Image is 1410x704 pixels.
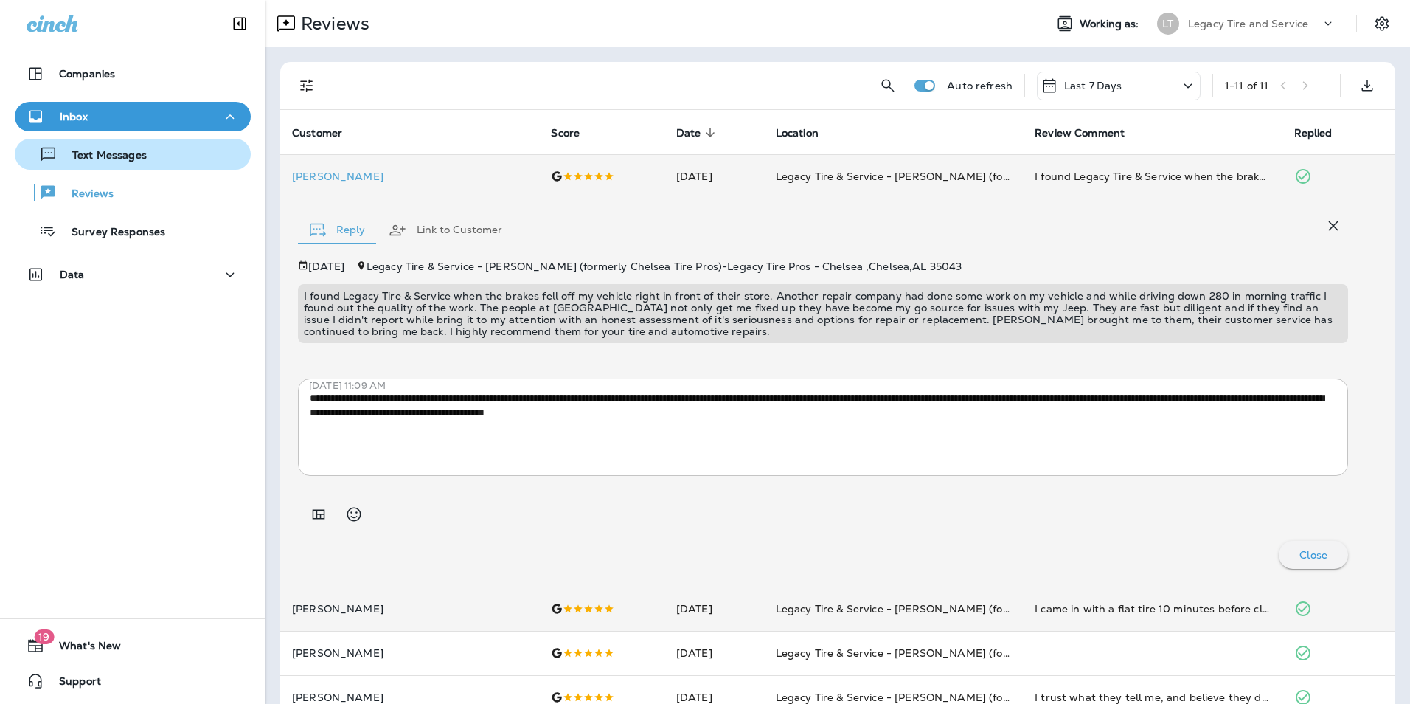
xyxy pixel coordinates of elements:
button: Support [15,666,251,696]
span: Location [776,126,838,139]
p: Close [1299,549,1327,561]
p: [PERSON_NAME] [292,691,527,703]
button: Companies [15,59,251,89]
span: Working as: [1080,18,1142,30]
span: Legacy Tire & Service - [PERSON_NAME] (formerly Chelsea Tire Pros) [776,691,1131,704]
span: Customer [292,127,342,139]
div: 1 - 11 of 11 [1225,80,1268,92]
button: Inbox [15,102,251,131]
button: Link to Customer [377,204,514,257]
span: Date [676,126,720,139]
span: 19 [34,629,54,644]
div: LT [1157,13,1179,35]
span: Legacy Tire & Service - [PERSON_NAME] (formerly Chelsea Tire Pros) [776,602,1131,615]
p: Legacy Tire and Service [1188,18,1308,30]
button: Collapse Sidebar [219,9,260,38]
button: 19What's New [15,631,251,660]
div: I found Legacy Tire & Service when the brakes fell off my vehicle right in front of their store. ... [1035,169,1270,184]
span: Score [551,127,580,139]
p: [PERSON_NAME] [292,647,527,659]
button: Reply [298,204,377,257]
button: Close [1279,541,1348,569]
p: [PERSON_NAME] [292,170,527,182]
div: Click to view Customer Drawer [292,170,527,182]
span: Date [676,127,701,139]
button: Text Messages [15,139,251,170]
p: [PERSON_NAME] [292,603,527,615]
span: Review Comment [1035,127,1125,139]
button: Settings [1369,10,1395,37]
p: Text Messages [58,149,147,163]
p: [DATE] [308,260,344,272]
span: Review Comment [1035,126,1144,139]
p: Last 7 Days [1064,80,1122,92]
p: Auto refresh [947,80,1013,92]
p: Companies [59,68,115,80]
button: Add in a premade template [304,500,333,529]
span: Replied [1294,127,1333,139]
td: [DATE] [664,587,764,631]
p: Survey Responses [57,226,165,240]
p: Inbox [60,111,88,122]
button: Export as CSV [1352,71,1382,100]
p: [DATE] 11:09 AM [309,380,1359,392]
span: Replied [1294,126,1352,139]
span: Customer [292,126,361,139]
button: Filters [292,71,322,100]
p: Data [60,269,85,280]
span: Legacy Tire & Service - [PERSON_NAME] (formerly Chelsea Tire Pros) [776,646,1131,660]
td: [DATE] [664,154,764,199]
td: [DATE] [664,631,764,675]
button: Survey Responses [15,215,251,246]
button: Data [15,260,251,289]
button: Reviews [15,177,251,208]
span: Score [551,126,599,139]
p: I found Legacy Tire & Service when the brakes fell off my vehicle right in front of their store. ... [304,290,1342,337]
span: Legacy Tire & Service - [PERSON_NAME] (formerly Chelsea Tire Pros) [776,170,1131,183]
span: Support [44,675,101,693]
p: Reviews [57,187,114,201]
button: Search Reviews [873,71,903,100]
button: Select an emoji [339,500,369,529]
p: Reviews [295,13,369,35]
span: Legacy Tire & Service - [PERSON_NAME] (formerly Chelsea Tire Pros) - Legacy Tire Pros - Chelsea ,... [367,260,962,273]
span: What's New [44,640,121,658]
div: I came in with a flat tire 10 minutes before closing, which I hate to do to anyone, and ya’ll hel... [1035,601,1270,616]
span: Location [776,127,819,139]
